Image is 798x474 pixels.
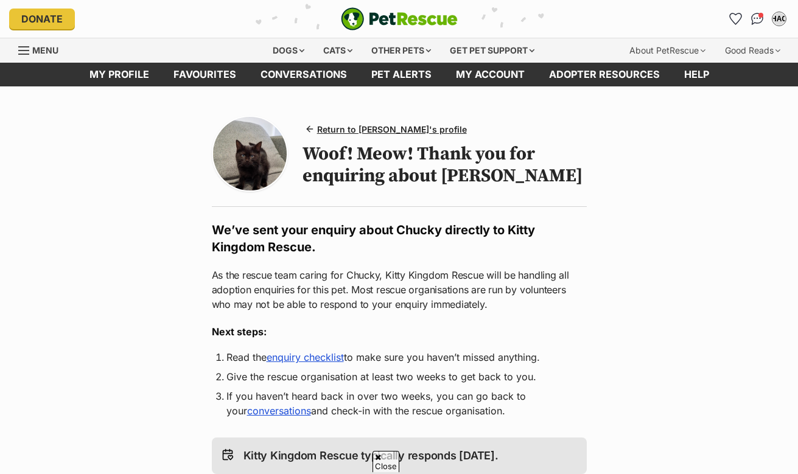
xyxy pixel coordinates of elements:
a: Pet alerts [359,63,444,86]
span: Menu [32,45,58,55]
img: Photo of Chucky [213,117,287,190]
a: My account [444,63,537,86]
a: enquiry checklist [267,351,344,363]
li: If you haven’t heard back in over two weeks, you can go back to your and check-in with the rescue... [226,389,572,418]
a: conversations [247,405,311,417]
li: Read the to make sure you haven’t missed anything. [226,350,572,364]
h2: We’ve sent your enquiry about Chucky directly to Kitty Kingdom Rescue. [212,221,587,256]
img: logo-e224e6f780fb5917bec1dbf3a21bbac754714ae5b6737aabdf751b685950b380.svg [341,7,458,30]
div: HAC [773,13,785,25]
a: Favourites [161,63,248,86]
a: conversations [248,63,359,86]
a: Return to [PERSON_NAME]'s profile [303,120,472,138]
img: chat-41dd97257d64d25036548639549fe6c8038ab92f7586957e7f3b1b290dea8141.svg [751,13,764,25]
div: Good Reads [716,38,789,63]
div: About PetRescue [621,38,714,63]
p: Kitty Kingdom Rescue typically responds [DATE]. [243,447,499,464]
button: My account [769,9,789,29]
a: Donate [9,9,75,29]
p: As the rescue team caring for Chucky, Kitty Kingdom Rescue will be handling all adoption enquirie... [212,268,587,312]
span: Return to [PERSON_NAME]'s profile [317,123,467,136]
ul: Account quick links [726,9,789,29]
a: Conversations [747,9,767,29]
div: Cats [315,38,361,63]
h3: Next steps: [212,324,587,339]
a: My profile [77,63,161,86]
span: Close [373,451,399,472]
a: Help [672,63,721,86]
div: Other pets [363,38,439,63]
h1: Woof! Meow! Thank you for enquiring about [PERSON_NAME] [303,143,587,187]
div: Dogs [264,38,313,63]
a: Menu [18,38,67,60]
div: Get pet support [441,38,543,63]
a: PetRescue [341,7,458,30]
a: Adopter resources [537,63,672,86]
li: Give the rescue organisation at least two weeks to get back to you. [226,369,572,384]
a: Favourites [726,9,745,29]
